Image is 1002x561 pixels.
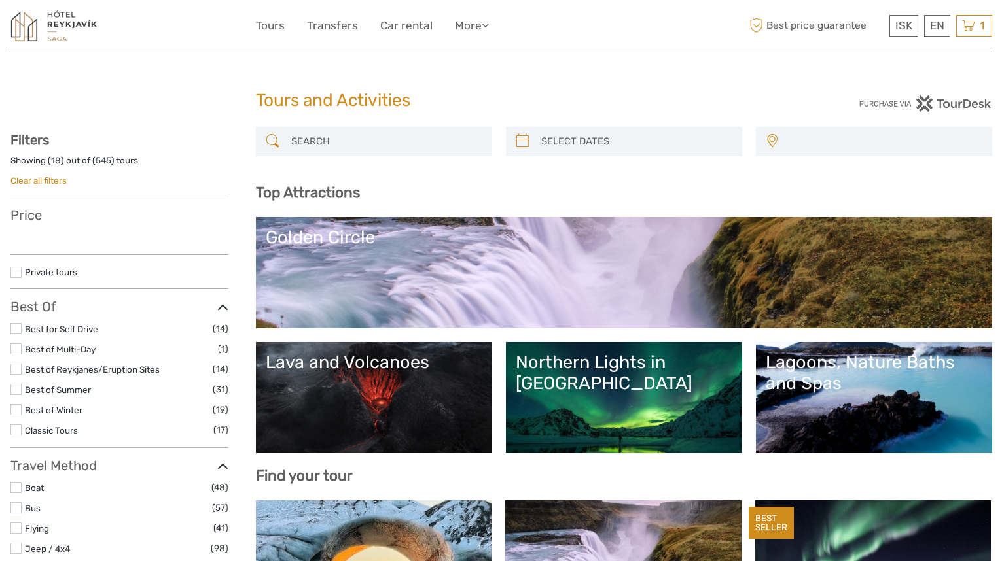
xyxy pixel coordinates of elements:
[25,344,96,354] a: Best of Multi-Day
[766,352,982,443] a: Lagoons, Nature Baths and Spas
[25,405,82,415] a: Best of Winter
[25,543,70,554] a: Jeep / 4x4
[10,458,228,473] h3: Travel Method
[256,467,353,484] b: Find your tour
[25,324,98,334] a: Best for Self Drive
[10,175,67,186] a: Clear all filters
[213,362,228,377] span: (14)
[266,227,982,248] div: Golden Circle
[895,19,912,32] span: ISK
[218,341,228,356] span: (1)
[25,425,78,435] a: Classic Tours
[256,184,360,201] b: Top Attractions
[51,154,61,167] label: 18
[747,15,886,37] span: Best price guarantee
[266,352,482,443] a: Lava and Volcanoes
[10,207,228,223] h3: Price
[536,130,736,153] input: SELECT DATES
[25,503,41,513] a: Bus
[266,352,482,373] div: Lava and Volcanoes
[212,500,228,515] span: (57)
[766,352,982,394] div: Lagoons, Nature Baths and Spas
[749,507,794,539] div: BEST SELLER
[25,384,91,395] a: Best of Summer
[286,130,486,153] input: SEARCH
[516,352,732,394] div: Northern Lights in [GEOGRAPHIC_DATA]
[380,16,433,35] a: Car rental
[213,321,228,336] span: (14)
[256,90,747,111] h1: Tours and Activities
[10,154,228,175] div: Showing ( ) out of ( ) tours
[25,364,160,375] a: Best of Reykjanes/Eruption Sites
[859,95,992,112] img: PurchaseViaTourDesk.png
[455,16,489,35] a: More
[978,19,986,32] span: 1
[25,267,77,277] a: Private tours
[213,402,228,417] span: (19)
[307,16,358,35] a: Transfers
[211,480,228,495] span: (48)
[10,132,49,148] strong: Filters
[213,520,228,535] span: (41)
[211,541,228,556] span: (98)
[10,299,228,314] h3: Best Of
[516,352,732,443] a: Northern Lights in [GEOGRAPHIC_DATA]
[96,154,111,167] label: 545
[924,15,950,37] div: EN
[10,10,98,42] img: 1545-f919e0b8-ed97-4305-9c76-0e37fee863fd_logo_small.jpg
[213,422,228,437] span: (17)
[266,227,982,318] a: Golden Circle
[256,16,285,35] a: Tours
[25,483,44,493] a: Boat
[25,523,49,534] a: Flying
[213,382,228,397] span: (31)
